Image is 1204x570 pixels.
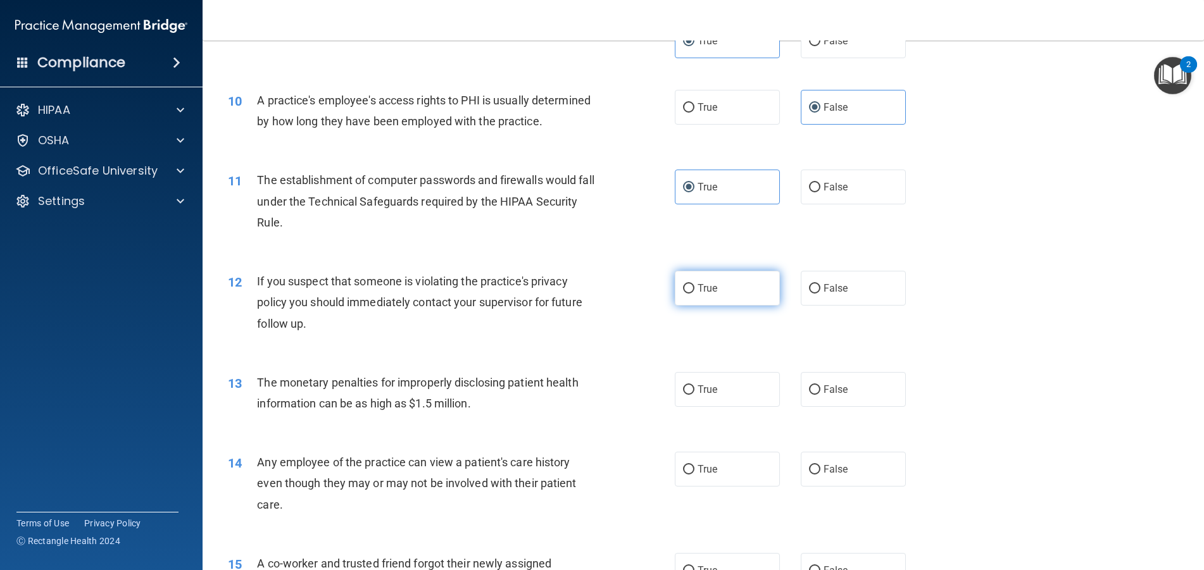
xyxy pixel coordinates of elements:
[1186,65,1191,81] div: 2
[809,37,820,46] input: False
[15,163,184,178] a: OfficeSafe University
[15,13,187,39] img: PMB logo
[683,183,694,192] input: True
[824,181,848,193] span: False
[698,463,717,475] span: True
[824,463,848,475] span: False
[257,27,565,40] span: Under HIPAA, patients are not allowed to view their own PHI.
[683,103,694,113] input: True
[257,173,594,228] span: The establishment of computer passwords and firewalls would fall under the Technical Safeguards r...
[37,54,125,71] h4: Compliance
[698,101,717,113] span: True
[698,35,717,47] span: True
[257,376,578,410] span: The monetary penalties for improperly disclosing patient health information can be as high as $1....
[809,465,820,474] input: False
[809,385,820,395] input: False
[824,35,848,47] span: False
[38,133,70,148] p: OSHA
[683,465,694,474] input: True
[15,133,184,148] a: OSHA
[683,37,694,46] input: True
[228,27,242,42] span: 09
[824,101,848,113] span: False
[84,517,141,530] a: Privacy Policy
[257,94,591,128] span: A practice's employee's access rights to PHI is usually determined by how long they have been emp...
[228,376,242,391] span: 13
[38,102,70,118] p: HIPAA
[228,275,242,290] span: 12
[15,102,184,118] a: HIPAA
[257,275,582,330] span: If you suspect that someone is violating the practice's privacy policy you should immediately con...
[228,173,242,189] span: 11
[824,383,848,395] span: False
[683,284,694,294] input: True
[1154,57,1191,94] button: Open Resource Center, 2 new notifications
[38,194,85,209] p: Settings
[228,94,242,109] span: 10
[15,194,184,209] a: Settings
[698,181,717,193] span: True
[809,183,820,192] input: False
[683,385,694,395] input: True
[824,282,848,294] span: False
[809,103,820,113] input: False
[257,455,576,511] span: Any employee of the practice can view a patient's care history even though they may or may not be...
[228,455,242,471] span: 14
[38,163,158,178] p: OfficeSafe University
[809,284,820,294] input: False
[1141,483,1189,531] iframe: Drift Widget Chat Controller
[16,535,120,547] span: Ⓒ Rectangle Health 2024
[698,383,717,395] span: True
[698,282,717,294] span: True
[16,517,69,530] a: Terms of Use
